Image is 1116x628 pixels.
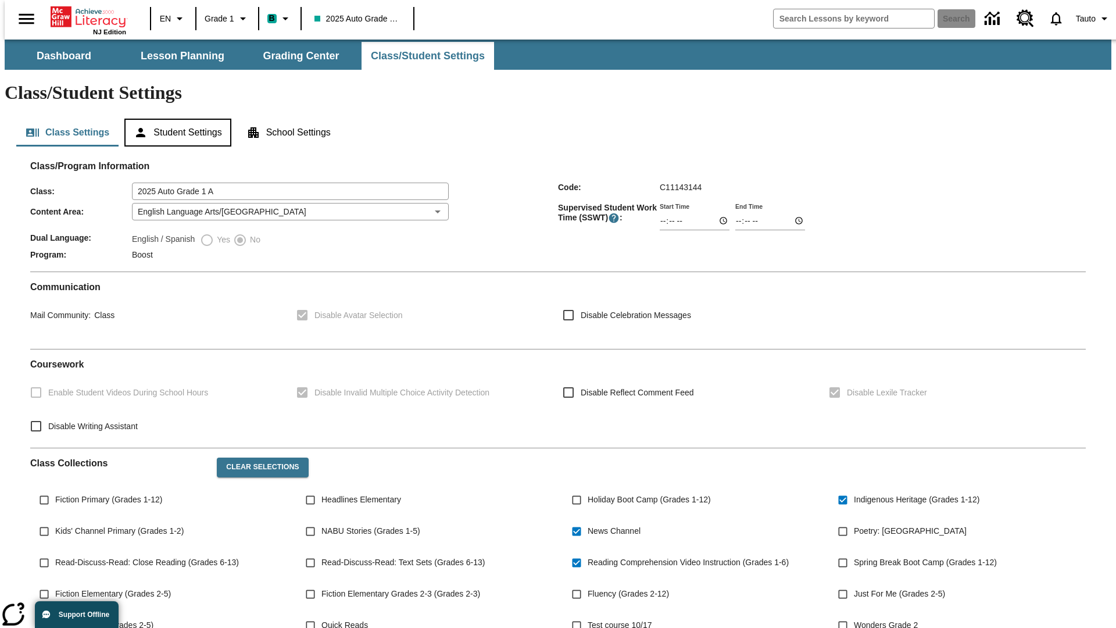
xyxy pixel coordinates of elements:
[321,494,401,506] span: Headlines Elementary
[30,458,208,469] h2: Class Collections
[30,160,1086,172] h2: Class/Program Information
[55,525,184,537] span: Kids' Channel Primary (Grades 1-2)
[1041,3,1071,34] a: Notifications
[588,494,711,506] span: Holiday Boot Camp (Grades 1-12)
[30,233,132,242] span: Dual Language :
[362,42,494,70] button: Class/Student Settings
[314,387,489,399] span: Disable Invalid Multiple Choice Activity Detection
[321,588,480,600] span: Fiction Elementary Grades 2-3 (Grades 2-3)
[132,183,449,200] input: Class
[854,588,945,600] span: Just For Me (Grades 2-5)
[59,611,109,619] span: Support Offline
[774,9,934,28] input: search field
[9,2,44,36] button: Open side menu
[5,82,1111,104] h1: Class/Student Settings
[1071,8,1116,29] button: Profile/Settings
[214,234,230,246] span: Yes
[160,13,171,25] span: EN
[321,556,485,569] span: Read-Discuss-Read: Text Sets (Grades 6-13)
[854,494,979,506] span: Indigenous Heritage (Grades 1-12)
[48,387,208,399] span: Enable Student Videos During School Hours
[55,556,239,569] span: Read-Discuss-Read: Close Reading (Grades 6-13)
[132,233,195,247] label: English / Spanish
[124,119,231,147] button: Student Settings
[854,556,997,569] span: Spring Break Boot Camp (Grades 1-12)
[558,183,660,192] span: Code :
[132,203,449,220] div: English Language Arts/[GEOGRAPHIC_DATA]
[243,42,359,70] button: Grading Center
[51,5,126,28] a: Home
[314,13,400,25] span: 2025 Auto Grade 1 A
[30,250,132,259] span: Program :
[978,3,1010,35] a: Data Center
[1076,13,1096,25] span: Tauto
[321,525,420,537] span: NABU Stories (Grades 1-5)
[1010,3,1041,34] a: Resource Center, Will open in new tab
[155,8,192,29] button: Language: EN, Select a language
[16,119,119,147] button: Class Settings
[608,212,620,224] button: Supervised Student Work Time is the timeframe when students can take LevelSet and when lessons ar...
[5,40,1111,70] div: SubNavbar
[6,42,122,70] button: Dashboard
[55,494,162,506] span: Fiction Primary (Grades 1-12)
[588,525,641,537] span: News Channel
[588,556,789,569] span: Reading Comprehension Video Instruction (Grades 1-6)
[132,250,153,259] span: Boost
[735,202,763,210] label: End Time
[5,42,495,70] div: SubNavbar
[30,311,91,320] span: Mail Community :
[48,420,138,433] span: Disable Writing Assistant
[588,588,669,600] span: Fluency (Grades 2-12)
[205,13,234,25] span: Grade 1
[247,234,260,246] span: No
[30,172,1086,262] div: Class/Program Information
[30,187,132,196] span: Class :
[581,387,694,399] span: Disable Reflect Comment Feed
[35,601,119,628] button: Support Offline
[660,183,702,192] span: C11143144
[30,207,132,216] span: Content Area :
[217,458,308,477] button: Clear Selections
[581,309,691,322] span: Disable Celebration Messages
[269,11,275,26] span: B
[30,281,1086,340] div: Communication
[30,359,1086,438] div: Coursework
[51,4,126,35] div: Home
[16,119,1100,147] div: Class/Student Settings
[124,42,241,70] button: Lesson Planning
[30,281,1086,292] h2: Communication
[660,202,689,210] label: Start Time
[263,8,297,29] button: Boost Class color is teal. Change class color
[91,311,115,320] span: Class
[314,309,403,322] span: Disable Avatar Selection
[93,28,126,35] span: NJ Edition
[30,359,1086,370] h2: Course work
[847,387,927,399] span: Disable Lexile Tracker
[558,203,660,224] span: Supervised Student Work Time (SSWT) :
[55,588,171,600] span: Fiction Elementary (Grades 2-5)
[200,8,255,29] button: Grade: Grade 1, Select a grade
[854,525,967,537] span: Poetry: [GEOGRAPHIC_DATA]
[237,119,340,147] button: School Settings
